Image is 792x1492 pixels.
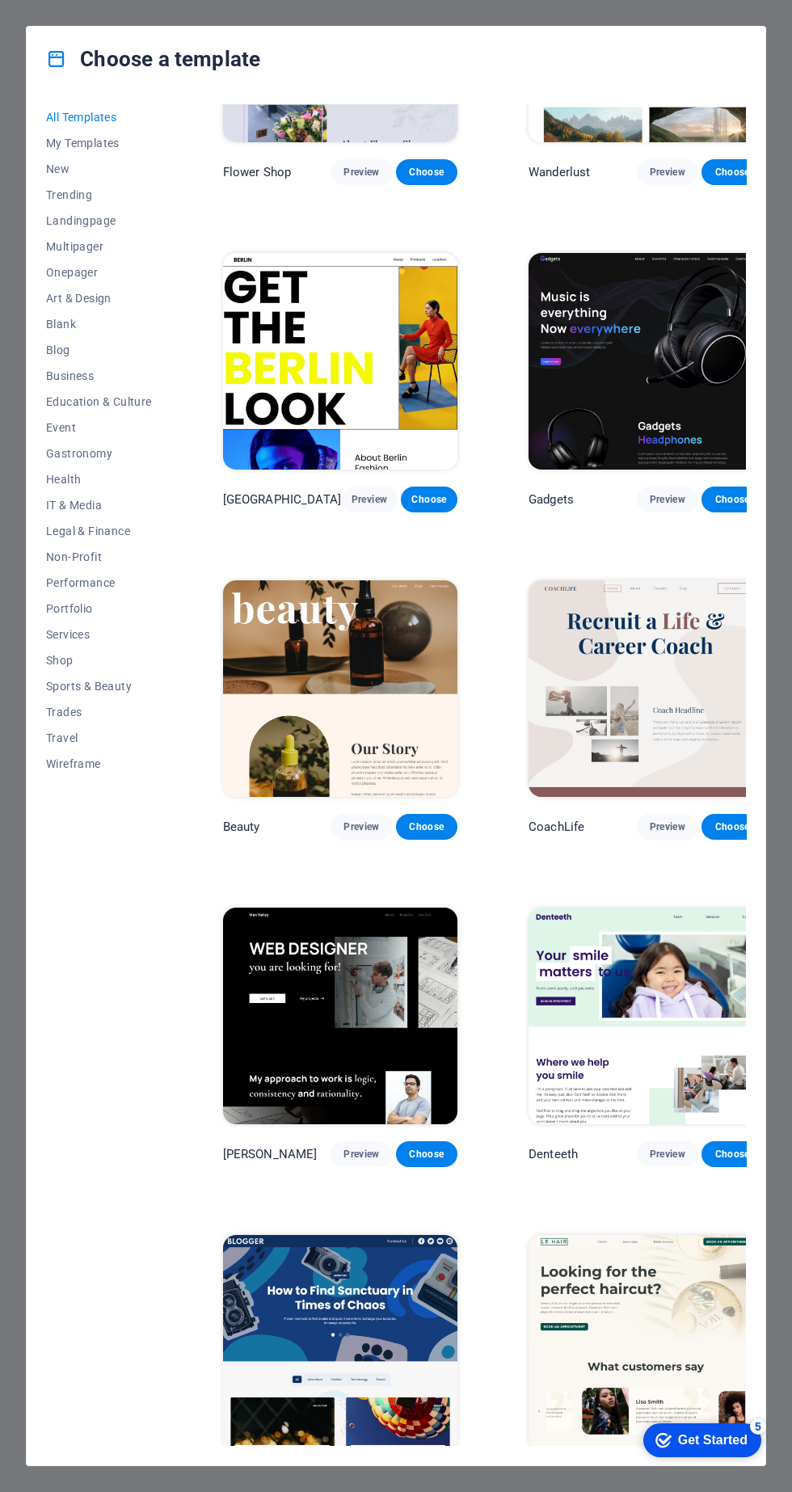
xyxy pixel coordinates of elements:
button: Trending [46,182,152,208]
span: IT & Media [46,499,152,512]
button: Preview [637,159,698,185]
button: Non-Profit [46,544,152,570]
span: Choose [714,493,750,506]
button: Choose [701,487,763,512]
button: Wireframe [46,751,152,777]
button: Preview [331,159,392,185]
button: Preview [331,1141,392,1167]
span: Preview [343,820,379,833]
button: Shop [46,647,152,673]
button: Choose [701,814,763,840]
button: Choose [701,1141,763,1167]
span: Gastronomy [46,447,152,460]
button: Preview [341,487,398,512]
button: Blank [46,311,152,337]
button: Event [46,415,152,440]
span: Landingpage [46,214,152,227]
p: Flower Shop [223,164,292,180]
button: Choose [396,814,457,840]
button: Preview [331,814,392,840]
button: Gastronomy [46,440,152,466]
span: Blank [46,318,152,331]
button: IT & Media [46,492,152,518]
span: Health [46,473,152,486]
button: Choose [401,487,457,512]
span: Trades [46,706,152,719]
img: Gadgets [529,253,763,470]
img: Denteeth [529,908,763,1124]
button: Legal & Finance [46,518,152,544]
div: 5 [120,3,136,19]
span: Multipager [46,240,152,253]
button: Health [46,466,152,492]
p: [PERSON_NAME] [223,1146,318,1162]
button: Preview [637,487,698,512]
button: Preview [637,1141,698,1167]
span: Choose [414,493,444,506]
button: Portfolio [46,596,152,622]
p: [GEOGRAPHIC_DATA] [223,491,341,508]
span: Choose [409,1148,444,1161]
span: Performance [46,576,152,589]
button: Sports & Beauty [46,673,152,699]
span: Business [46,369,152,382]
span: Art & Design [46,292,152,305]
span: Preview [650,166,685,179]
button: Choose [396,1141,457,1167]
img: Beauty [223,580,457,797]
span: Preview [650,493,685,506]
p: CoachLife [529,819,584,835]
span: Choose [409,166,444,179]
span: Blog [46,343,152,356]
h4: Choose a template [46,46,260,72]
button: Onepager [46,259,152,285]
span: Trending [46,188,152,201]
img: BERLIN [223,253,457,470]
span: Preview [343,166,379,179]
div: Get Started 5 items remaining, 0% complete [13,8,131,42]
button: Trades [46,699,152,725]
span: Sports & Beauty [46,680,152,693]
span: Choose [714,820,750,833]
img: CoachLife [529,580,763,797]
button: Education & Culture [46,389,152,415]
img: Le Hair [529,1235,763,1452]
span: Preview [343,1148,379,1161]
span: Event [46,421,152,434]
span: Onepager [46,266,152,279]
span: My Templates [46,137,152,150]
span: Legal & Finance [46,525,152,537]
span: All Templates [46,111,152,124]
p: Beauty [223,819,260,835]
p: Gadgets [529,491,574,508]
button: My Templates [46,130,152,156]
span: Portfolio [46,602,152,615]
span: Choose [714,1148,750,1161]
span: Choose [409,820,444,833]
span: Non-Profit [46,550,152,563]
button: Multipager [46,234,152,259]
div: Get Started [48,18,117,32]
button: Services [46,622,152,647]
span: Education & Culture [46,395,152,408]
span: Choose [714,166,750,179]
button: Preview [637,814,698,840]
button: Landingpage [46,208,152,234]
span: Travel [46,731,152,744]
button: Choose [701,159,763,185]
p: Denteeth [529,1146,578,1162]
span: Services [46,628,152,641]
button: Performance [46,570,152,596]
img: Blogger [223,1235,457,1452]
button: Art & Design [46,285,152,311]
span: Preview [650,820,685,833]
button: New [46,156,152,182]
p: Wanderlust [529,164,590,180]
button: All Templates [46,104,152,130]
img: Max Hatzy [223,908,457,1124]
button: Blog [46,337,152,363]
span: Wireframe [46,757,152,770]
button: Choose [396,159,457,185]
button: Travel [46,725,152,751]
span: Preview [354,493,385,506]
